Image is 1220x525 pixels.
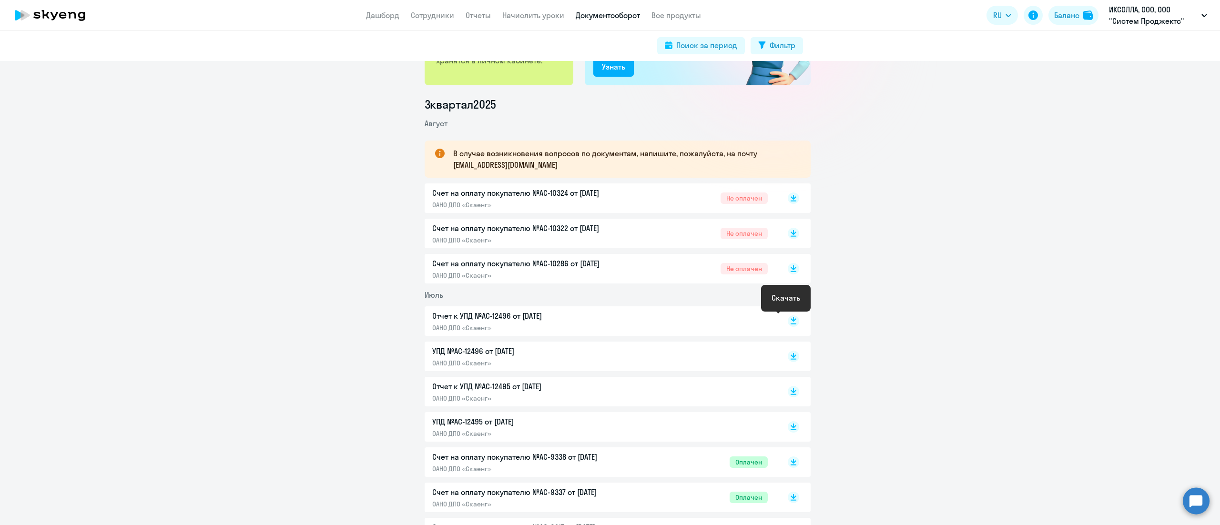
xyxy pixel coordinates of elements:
[657,37,745,54] button: Поиск за период
[411,10,454,20] a: Сотрудники
[993,10,1002,21] span: RU
[576,10,640,20] a: Документооборот
[453,148,793,171] p: В случае возникновения вопросов по документам, напишите, пожалуйста, на почту [EMAIL_ADDRESS][DOM...
[432,201,632,209] p: ОАНО ДПО «Скаенг»
[432,394,632,403] p: ОАНО ДПО «Скаенг»
[432,236,632,244] p: ОАНО ДПО «Скаенг»
[1054,10,1079,21] div: Баланс
[432,486,632,498] p: Счет на оплату покупателю №AC-9337 от [DATE]
[432,222,768,244] a: Счет на оплату покупателю №AC-10322 от [DATE]ОАНО ДПО «Скаенг»Не оплачен
[651,10,701,20] a: Все продукты
[466,10,491,20] a: Отчеты
[721,228,768,239] span: Не оплачен
[432,381,768,403] a: Отчет к УПД №AC-12495 от [DATE]ОАНО ДПО «Скаенг»
[432,345,632,357] p: УПД №AC-12496 от [DATE]
[432,187,768,209] a: Счет на оплату покупателю №AC-10324 от [DATE]ОАНО ДПО «Скаенг»Не оплачен
[770,40,795,51] div: Фильтр
[730,492,768,503] span: Оплачен
[502,10,564,20] a: Начислить уроки
[432,323,632,332] p: ОАНО ДПО «Скаенг»
[432,451,768,473] a: Счет на оплату покупателю №AC-9338 от [DATE]ОАНО ДПО «Скаенг»Оплачен
[1048,6,1098,25] button: Балансbalance
[432,310,768,332] a: Отчет к УПД №AC-12496 от [DATE]ОАНО ДПО «Скаенг»
[432,416,768,438] a: УПД №AC-12495 от [DATE]ОАНО ДПО «Скаенг»
[986,6,1018,25] button: RU
[425,119,447,128] span: Август
[772,292,800,303] div: Скачать
[432,429,632,438] p: ОАНО ДПО «Скаенг»
[721,263,768,274] span: Не оплачен
[432,310,632,322] p: Отчет к УПД №AC-12496 от [DATE]
[432,187,632,199] p: Счет на оплату покупателю №AC-10324 от [DATE]
[730,456,768,468] span: Оплачен
[432,258,632,269] p: Счет на оплату покупателю №AC-10286 от [DATE]
[751,37,803,54] button: Фильтр
[1104,4,1212,27] button: ИКСОЛЛА, ООО, ООО "Систем Проджектс"
[432,381,632,392] p: Отчет к УПД №AC-12495 от [DATE]
[432,345,768,367] a: УПД №AC-12496 от [DATE]ОАНО ДПО «Скаенг»
[676,40,737,51] div: Поиск за период
[1109,4,1198,27] p: ИКСОЛЛА, ООО, ООО "Систем Проджектс"
[432,451,632,463] p: Счет на оплату покупателю №AC-9338 от [DATE]
[425,97,811,112] li: 3 квартал 2025
[432,359,632,367] p: ОАНО ДПО «Скаенг»
[432,416,632,427] p: УПД №AC-12495 от [DATE]
[432,464,632,473] p: ОАНО ДПО «Скаенг»
[425,290,443,300] span: Июль
[602,61,625,72] div: Узнать
[366,10,399,20] a: Дашборд
[432,500,632,508] p: ОАНО ДПО «Скаенг»
[432,271,632,280] p: ОАНО ДПО «Скаенг»
[1083,10,1093,20] img: balance
[593,58,634,77] button: Узнать
[432,486,768,508] a: Счет на оплату покупателю №AC-9337 от [DATE]ОАНО ДПО «Скаенг»Оплачен
[721,192,768,204] span: Не оплачен
[432,222,632,234] p: Счет на оплату покупателю №AC-10322 от [DATE]
[432,258,768,280] a: Счет на оплату покупателю №AC-10286 от [DATE]ОАНО ДПО «Скаенг»Не оплачен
